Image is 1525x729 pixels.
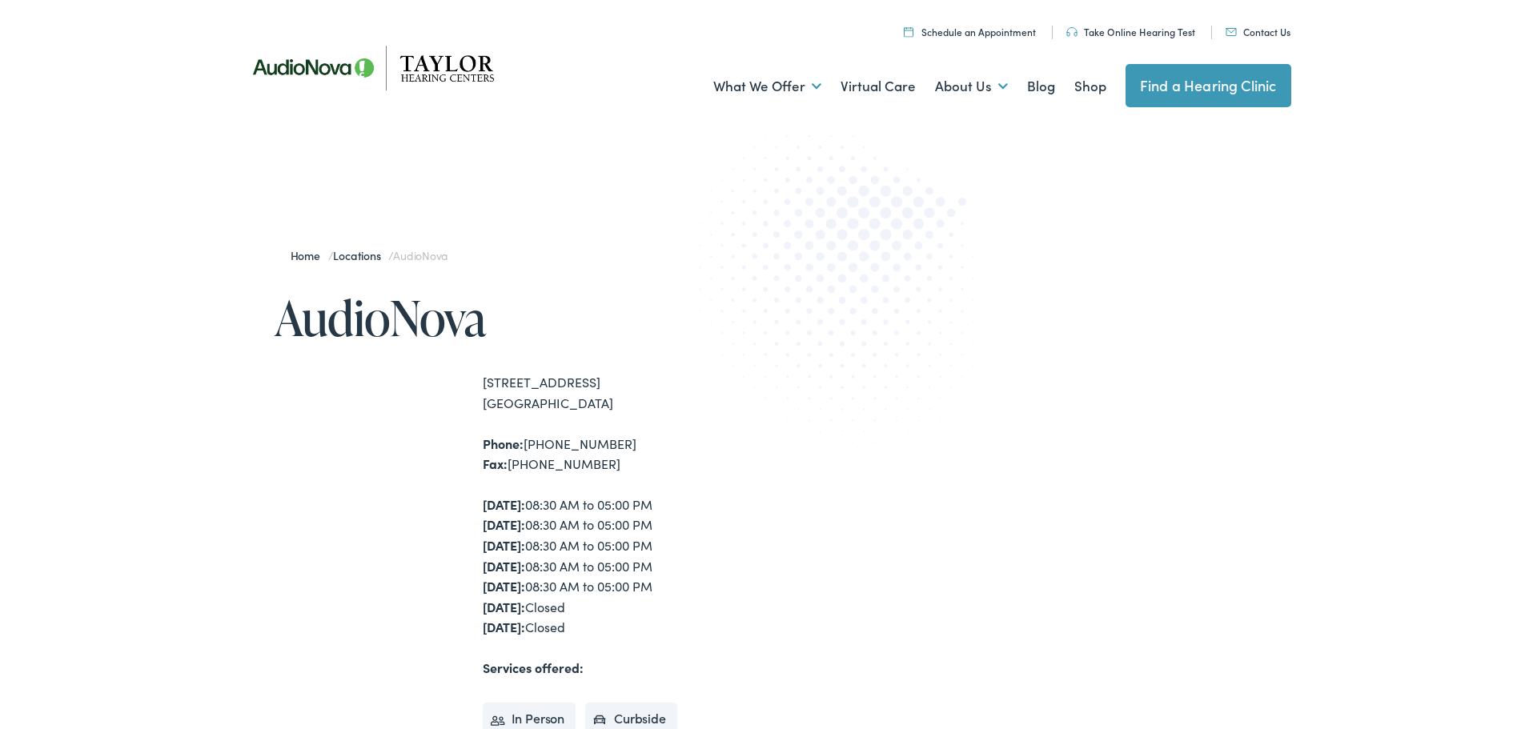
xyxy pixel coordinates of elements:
[713,57,821,116] a: What We Offer
[1066,27,1078,37] img: utility icon
[1226,28,1237,36] img: utility icon
[393,247,447,263] span: AudioNova
[1066,25,1195,38] a: Take Online Hearing Test
[483,434,763,475] div: [PHONE_NUMBER] [PHONE_NUMBER]
[483,577,525,595] strong: [DATE]:
[483,372,763,413] div: [STREET_ADDRESS] [GEOGRAPHIC_DATA]
[904,25,1036,38] a: Schedule an Appointment
[333,247,388,263] a: Locations
[483,435,524,452] strong: Phone:
[483,536,525,554] strong: [DATE]:
[1027,57,1055,116] a: Blog
[483,455,508,472] strong: Fax:
[275,291,763,344] h1: AudioNova
[291,247,328,263] a: Home
[904,26,913,37] img: utility icon
[1226,25,1290,38] a: Contact Us
[483,557,525,575] strong: [DATE]:
[935,57,1008,116] a: About Us
[1126,64,1291,107] a: Find a Hearing Clinic
[483,659,584,676] strong: Services offered:
[483,515,525,533] strong: [DATE]:
[483,495,525,513] strong: [DATE]:
[483,495,763,638] div: 08:30 AM to 05:00 PM 08:30 AM to 05:00 PM 08:30 AM to 05:00 PM 08:30 AM to 05:00 PM 08:30 AM to 0...
[841,57,916,116] a: Virtual Care
[483,618,525,635] strong: [DATE]:
[483,598,525,615] strong: [DATE]:
[291,247,448,263] span: / /
[1074,57,1106,116] a: Shop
